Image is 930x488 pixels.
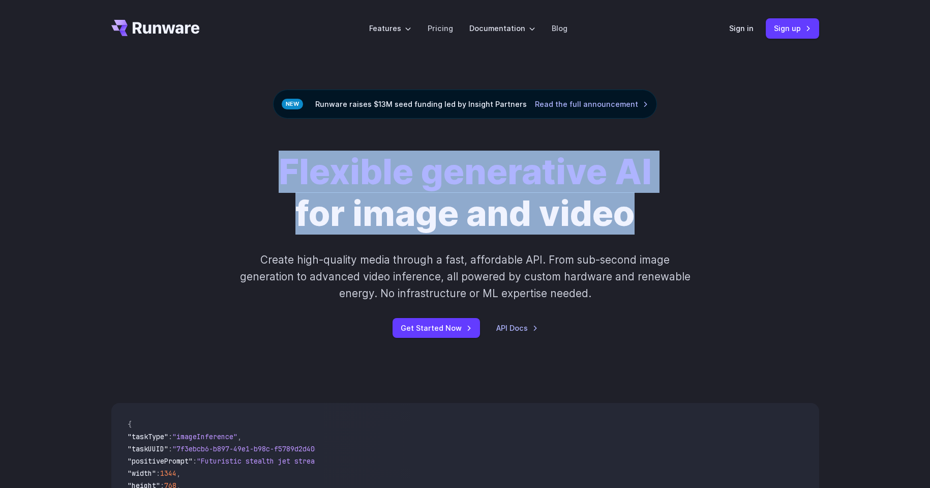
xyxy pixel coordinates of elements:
strong: Flexible generative AI [279,151,652,193]
span: 1344 [160,469,176,478]
a: Sign in [729,22,754,34]
p: Create high-quality media through a fast, affordable API. From sub-second image generation to adv... [238,251,692,302]
span: "width" [128,469,156,478]
span: , [176,469,181,478]
a: Go to / [111,20,200,36]
a: Blog [552,22,567,34]
a: Read the full announcement [535,98,648,110]
span: "positivePrompt" [128,456,193,466]
span: "Futuristic stealth jet streaking through a neon-lit cityscape with glowing purple exhaust" [197,456,567,466]
a: Get Started Now [393,318,480,338]
span: : [193,456,197,466]
span: "taskType" [128,432,168,441]
span: : [168,432,172,441]
a: API Docs [496,322,538,334]
a: Sign up [766,18,819,38]
a: Pricing [428,22,453,34]
label: Documentation [469,22,535,34]
span: : [156,469,160,478]
span: : [168,444,172,453]
h1: for image and video [279,151,652,235]
span: "imageInference" [172,432,237,441]
label: Features [369,22,411,34]
span: "taskUUID" [128,444,168,453]
span: "7f3ebcb6-b897-49e1-b98c-f5789d2d40d7" [172,444,327,453]
span: { [128,420,132,429]
div: Runware raises $13M seed funding led by Insight Partners [273,90,657,119]
span: , [237,432,242,441]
